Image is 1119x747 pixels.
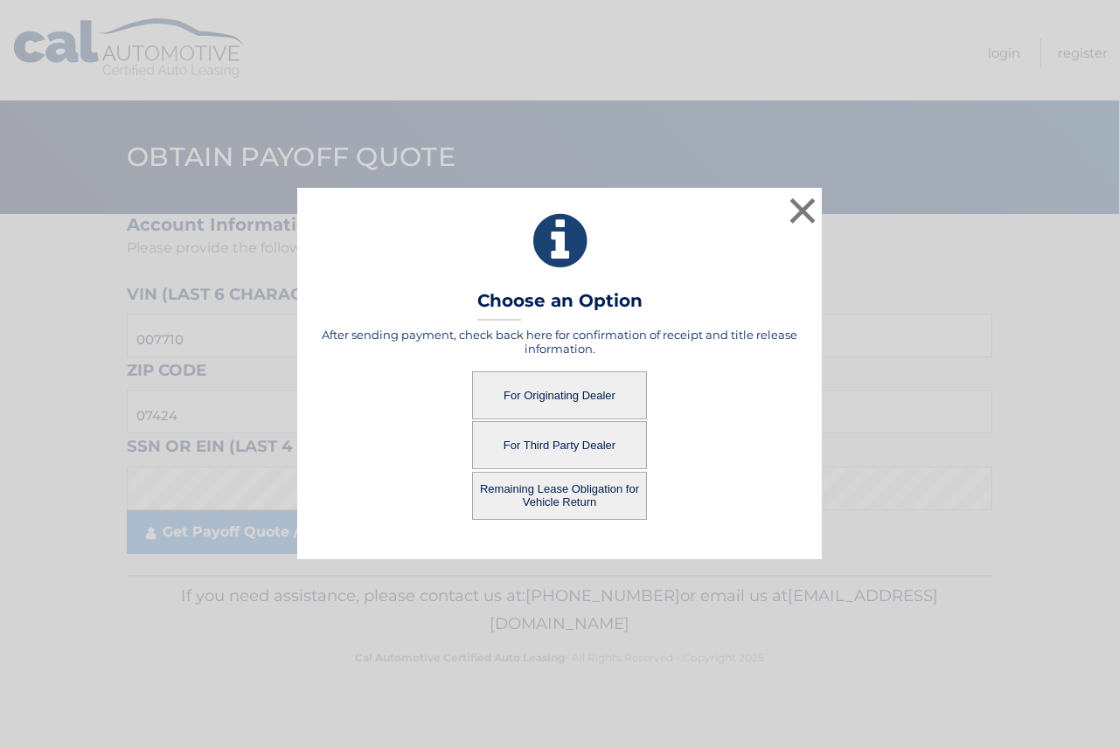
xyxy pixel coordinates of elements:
[472,472,647,520] button: Remaining Lease Obligation for Vehicle Return
[477,290,643,321] h3: Choose an Option
[472,421,647,469] button: For Third Party Dealer
[319,328,800,356] h5: After sending payment, check back here for confirmation of receipt and title release information.
[472,371,647,419] button: For Originating Dealer
[785,193,820,228] button: ×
